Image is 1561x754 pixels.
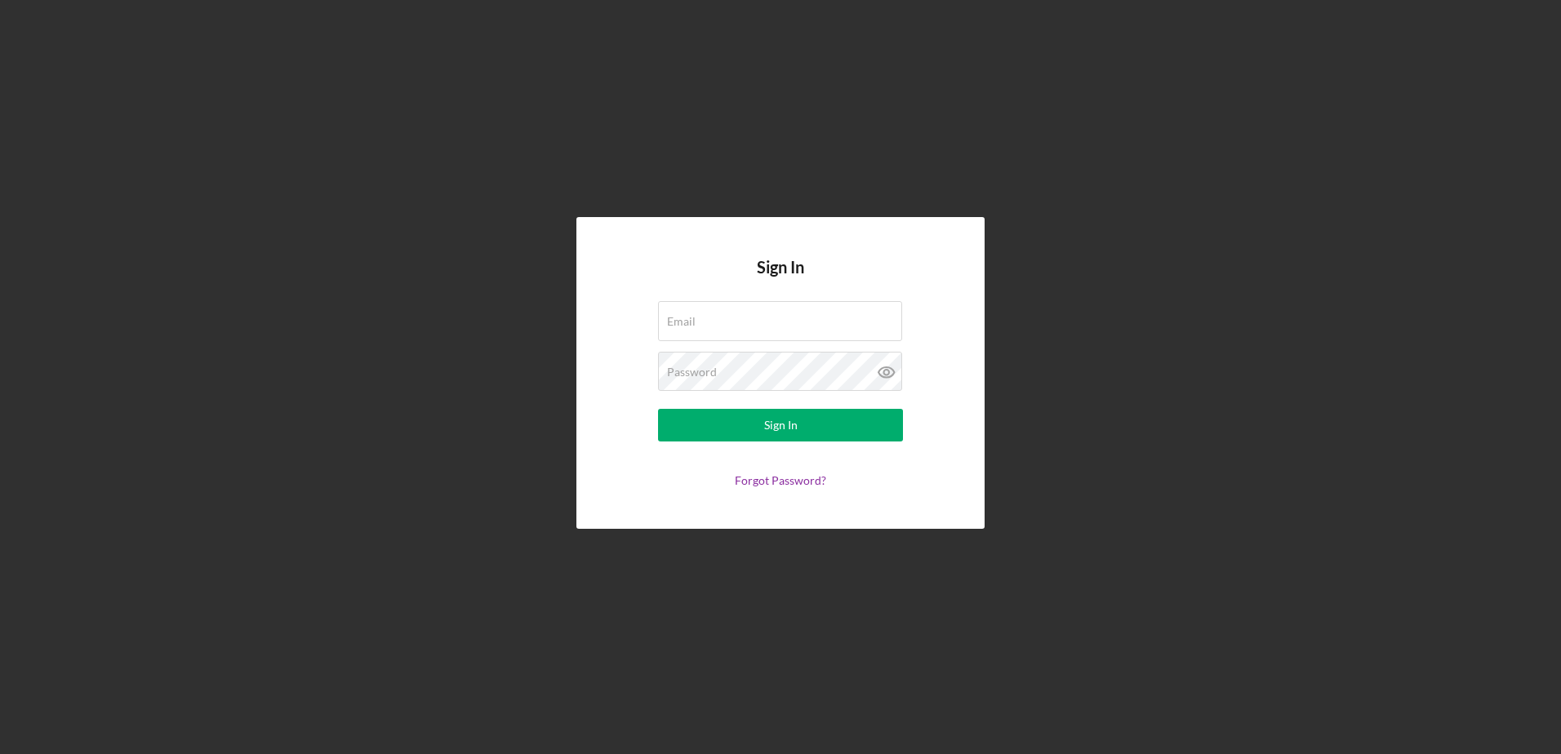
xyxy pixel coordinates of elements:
[667,315,696,328] label: Email
[764,409,798,441] div: Sign In
[757,258,804,301] h4: Sign In
[667,366,717,379] label: Password
[735,473,826,487] a: Forgot Password?
[658,409,903,441] button: Sign In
